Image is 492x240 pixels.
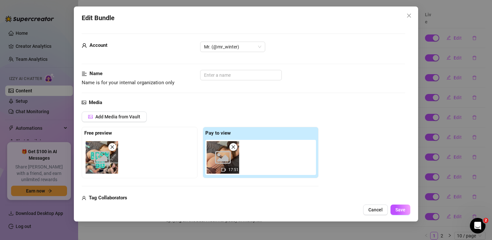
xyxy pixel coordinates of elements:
span: picture [88,114,93,119]
input: Enter a name [200,70,282,80]
span: Save [395,207,405,212]
button: Cancel [363,205,388,215]
span: close [406,13,412,18]
span: close [231,145,236,149]
strong: Free preview [84,130,112,136]
span: 17:51 [228,167,239,172]
button: Save [390,205,410,215]
span: user [82,42,87,49]
button: Add Media from Vault [82,112,147,122]
span: close [110,145,115,149]
span: Edit Bundle [82,13,115,23]
strong: Media [89,100,102,105]
span: picture [82,99,86,107]
span: user [82,194,86,202]
strong: Tag Collaborators [89,195,127,201]
span: Cancel [368,207,383,212]
span: video-camera [221,167,226,172]
strong: Account [89,42,107,48]
button: Close [404,10,414,21]
span: Add Media from Vault [95,114,140,119]
span: Name is for your internal organization only [82,80,174,86]
strong: Pay to view [205,130,231,136]
span: align-left [82,70,87,78]
iframe: Intercom live chat [470,218,485,233]
span: Mr. (@mr_winter) [204,42,261,52]
div: 17:51 [207,141,239,174]
span: Close [404,13,414,18]
span: 2 [483,218,488,223]
strong: Name [89,71,102,76]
